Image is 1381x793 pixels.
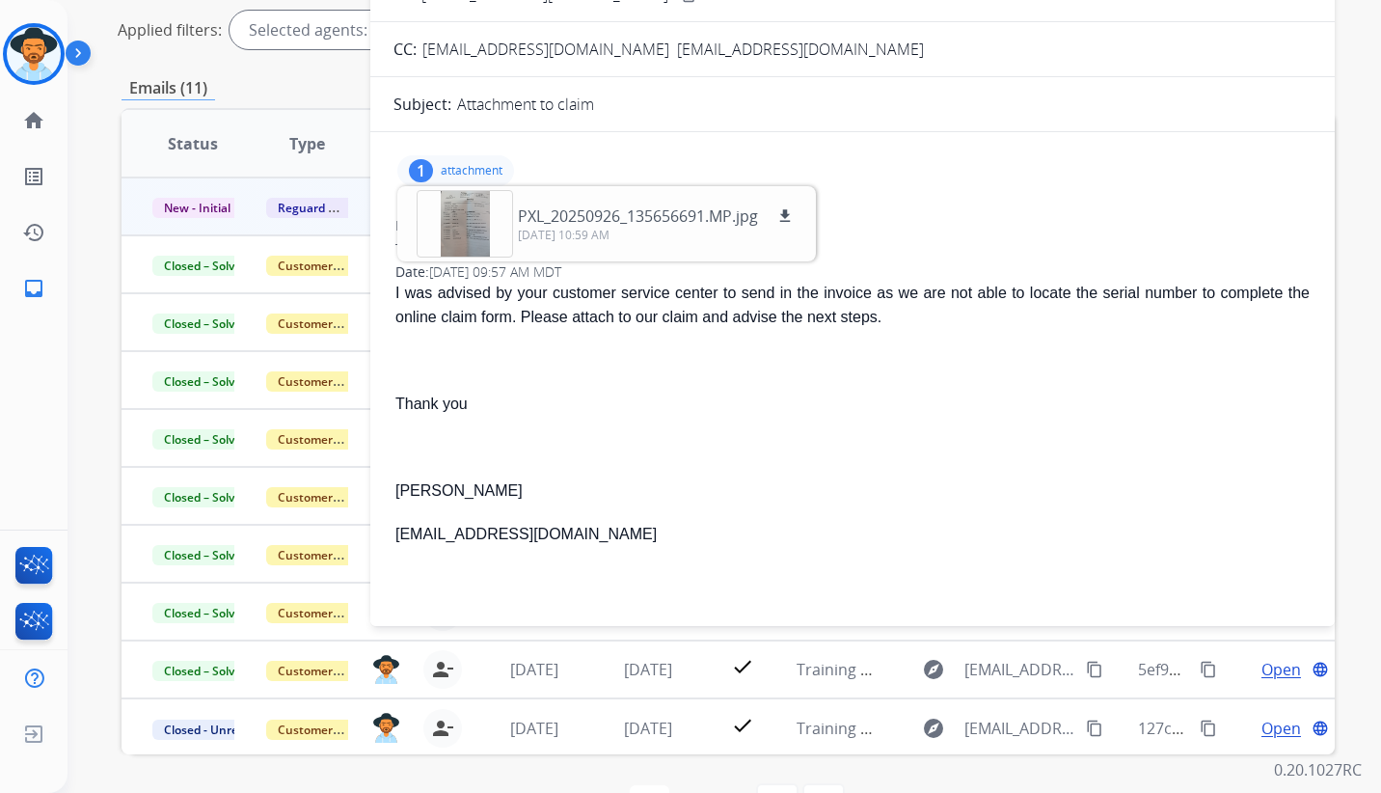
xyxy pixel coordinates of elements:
mat-icon: inbox [22,277,45,300]
span: [DATE] [624,659,672,680]
div: From: [395,216,1310,235]
mat-icon: content_copy [1200,720,1217,737]
mat-icon: list_alt [22,165,45,188]
span: [DATE] [624,718,672,739]
img: avatar [7,27,61,81]
p: Thank you [395,392,1310,416]
span: Closed – Solved [152,314,259,334]
span: Customer Support [266,487,392,507]
p: [EMAIL_ADDRESS][DOMAIN_NAME] [395,522,1310,546]
mat-icon: person_remove [431,658,454,681]
span: Closed – Solved [152,256,259,276]
mat-icon: explore [922,658,945,681]
p: Emails (11) [122,76,215,100]
span: [EMAIL_ADDRESS][DOMAIN_NAME] [964,717,1075,740]
mat-icon: history [22,221,45,244]
span: Customer Support [266,720,392,740]
span: Open [1261,658,1301,681]
span: [EMAIL_ADDRESS][DOMAIN_NAME] [422,39,669,60]
span: Training PA1: Do Not Assign ([PERSON_NAME]) [797,718,1132,739]
div: 1 [409,159,433,182]
span: Customer Support [266,545,392,565]
p: Attachment to claim [457,93,594,116]
p: 0.20.1027RC [1274,758,1362,781]
span: Closed – Solved [152,545,259,565]
mat-icon: check [731,655,754,678]
span: Customer Support [266,314,392,334]
mat-icon: content_copy [1086,661,1103,678]
span: Open [1261,717,1301,740]
mat-icon: explore [922,717,945,740]
p: Applied filters: [118,18,222,41]
span: [DATE] [510,718,558,739]
p: attachment [441,163,502,178]
p: PXL_20250926_135656691.MP.jpg [518,205,758,228]
span: Customer Support [266,603,392,623]
img: agent-avatar [372,655,400,685]
span: Type [289,132,325,155]
span: Closed – Solved [152,603,259,623]
span: Closed – Solved [152,371,259,392]
span: [EMAIL_ADDRESS][DOMAIN_NAME] [964,658,1075,681]
div: Selected agents: 1 [230,11,399,49]
mat-icon: check [731,714,754,737]
p: I was advised by your customer service center to send in the invoice as we are not able to locate... [395,282,1310,329]
span: Closed – Solved [152,661,259,681]
span: [DATE] 09:57 AM MDT [429,262,561,281]
span: Customer Support [266,256,392,276]
span: Reguard CS [266,198,354,218]
span: Customer Support [266,429,392,450]
mat-icon: language [1312,720,1329,737]
span: New - Initial [152,198,242,218]
span: Closed - Unresolved [152,720,284,740]
span: Customer Support [266,371,392,392]
div: To: [395,239,1310,259]
mat-icon: content_copy [1086,720,1103,737]
div: Date: [395,262,1310,282]
mat-icon: person_remove [431,717,454,740]
span: Closed – Solved [152,487,259,507]
mat-icon: language [1312,661,1329,678]
span: [DATE] [510,659,558,680]
mat-icon: home [22,109,45,132]
mat-icon: download [776,207,794,225]
span: [EMAIL_ADDRESS][DOMAIN_NAME] [677,39,924,60]
span: Closed – Solved [152,429,259,450]
span: Training PA2: Do Not Assign ([PERSON_NAME]) [797,659,1132,680]
span: Status [168,132,218,155]
p: [PERSON_NAME] [395,479,1310,503]
img: agent-avatar [372,713,400,743]
mat-icon: content_copy [1200,661,1217,678]
p: CC: [393,38,417,61]
p: [DATE] 10:59 AM [518,228,797,243]
p: Subject: [393,93,451,116]
span: Customer Support [266,661,392,681]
